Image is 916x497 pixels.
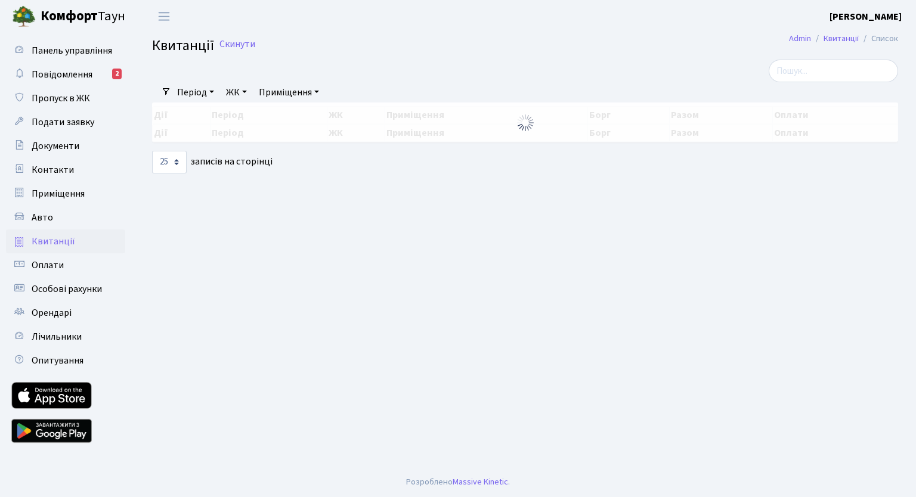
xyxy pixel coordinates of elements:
[6,158,125,182] a: Контакти
[6,182,125,206] a: Приміщення
[6,63,125,86] a: Повідомлення2
[152,151,187,173] select: записів на сторінці
[6,110,125,134] a: Подати заявку
[769,60,898,82] input: Пошук...
[32,235,75,248] span: Квитанції
[32,116,94,129] span: Подати заявку
[41,7,98,26] b: Комфорт
[6,39,125,63] a: Панель управління
[516,113,535,132] img: Обробка...
[41,7,125,27] span: Таун
[32,330,82,343] span: Лічильники
[6,253,125,277] a: Оплати
[453,476,508,488] a: Massive Kinetic
[32,282,102,296] span: Особові рахунки
[6,134,125,158] a: Документи
[6,301,125,325] a: Орендарі
[830,10,902,23] b: [PERSON_NAME]
[6,206,125,229] a: Авто
[112,69,122,79] div: 2
[824,32,859,45] a: Квитанції
[6,229,125,253] a: Квитанції
[789,32,811,45] a: Admin
[32,259,64,272] span: Оплати
[152,35,214,56] span: Квитанції
[406,476,510,489] div: Розроблено .
[859,32,898,45] li: Список
[12,5,36,29] img: logo.png
[6,325,125,349] a: Лічильники
[152,151,273,173] label: записів на сторінці
[32,211,53,224] span: Авто
[32,92,90,105] span: Пропуск в ЖК
[32,44,112,57] span: Панель управління
[254,82,324,102] a: Приміщення
[32,306,72,319] span: Орендарі
[6,349,125,372] a: Опитування
[32,187,85,200] span: Приміщення
[172,82,219,102] a: Період
[32,163,74,176] span: Контакти
[830,10,902,24] a: [PERSON_NAME]
[771,26,916,51] nav: breadcrumb
[149,7,179,26] button: Переключити навігацію
[221,82,252,102] a: ЖК
[32,68,92,81] span: Повідомлення
[6,86,125,110] a: Пропуск в ЖК
[219,39,255,50] a: Скинути
[6,277,125,301] a: Особові рахунки
[32,354,83,367] span: Опитування
[32,139,79,153] span: Документи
